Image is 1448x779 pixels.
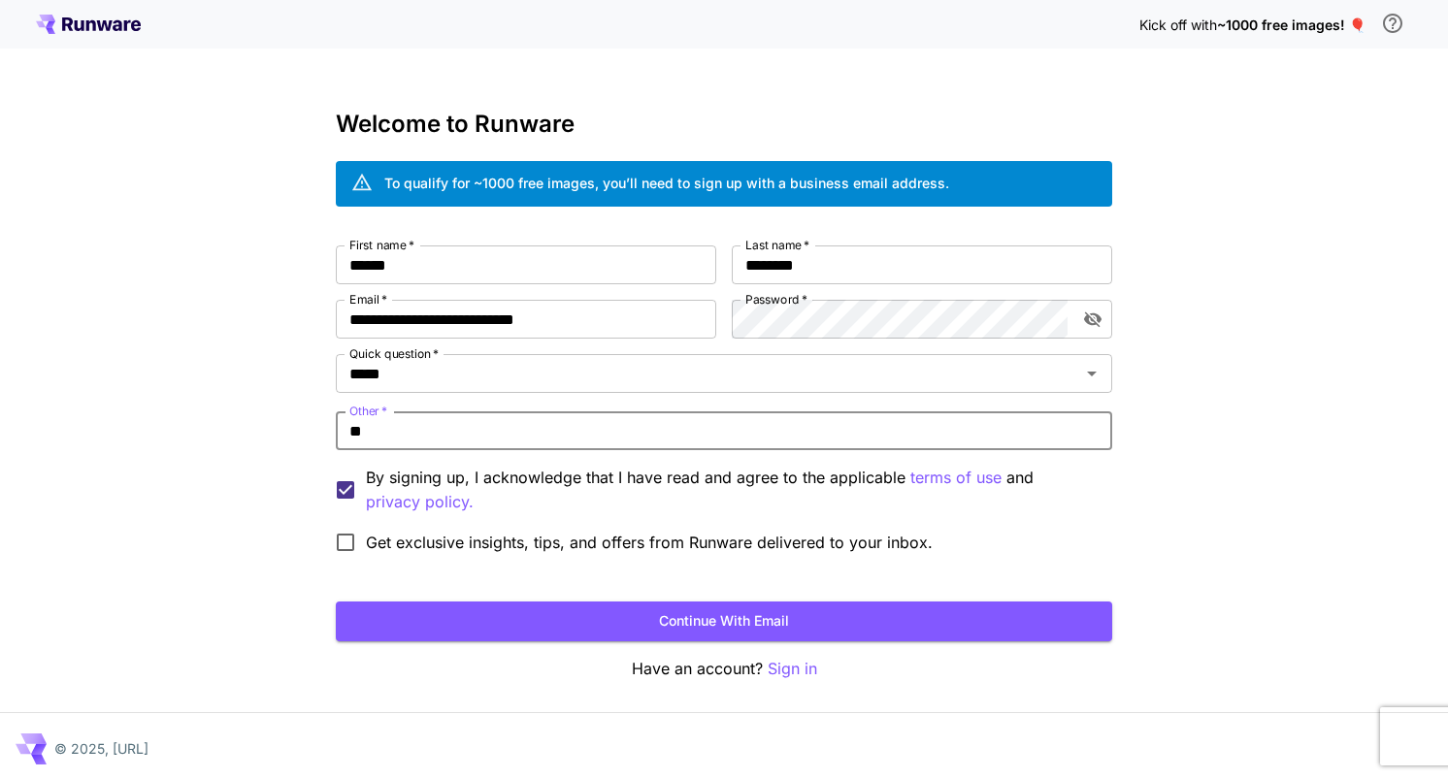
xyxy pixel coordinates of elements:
p: privacy policy. [366,490,474,514]
span: ~1000 free images! 🎈 [1217,16,1366,33]
button: Sign in [768,657,817,681]
label: Last name [745,237,809,253]
label: Password [745,291,807,308]
label: First name [349,237,414,253]
button: Open [1078,360,1105,387]
h3: Welcome to Runware [336,111,1112,138]
p: terms of use [910,466,1002,490]
label: Email [349,291,387,308]
button: Continue with email [336,601,1112,641]
span: Get exclusive insights, tips, and offers from Runware delivered to your inbox. [366,531,933,554]
p: Have an account? [336,657,1112,681]
button: By signing up, I acknowledge that I have read and agree to the applicable terms of use and [366,490,474,514]
div: To qualify for ~1000 free images, you’ll need to sign up with a business email address. [384,173,949,193]
p: © 2025, [URL] [54,738,148,759]
span: Kick off with [1139,16,1217,33]
p: By signing up, I acknowledge that I have read and agree to the applicable and [366,466,1097,514]
button: toggle password visibility [1075,302,1110,337]
label: Quick question [349,345,439,362]
button: In order to qualify for free credit, you need to sign up with a business email address and click ... [1373,4,1412,43]
button: By signing up, I acknowledge that I have read and agree to the applicable and privacy policy. [910,466,1002,490]
label: Other [349,403,387,419]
